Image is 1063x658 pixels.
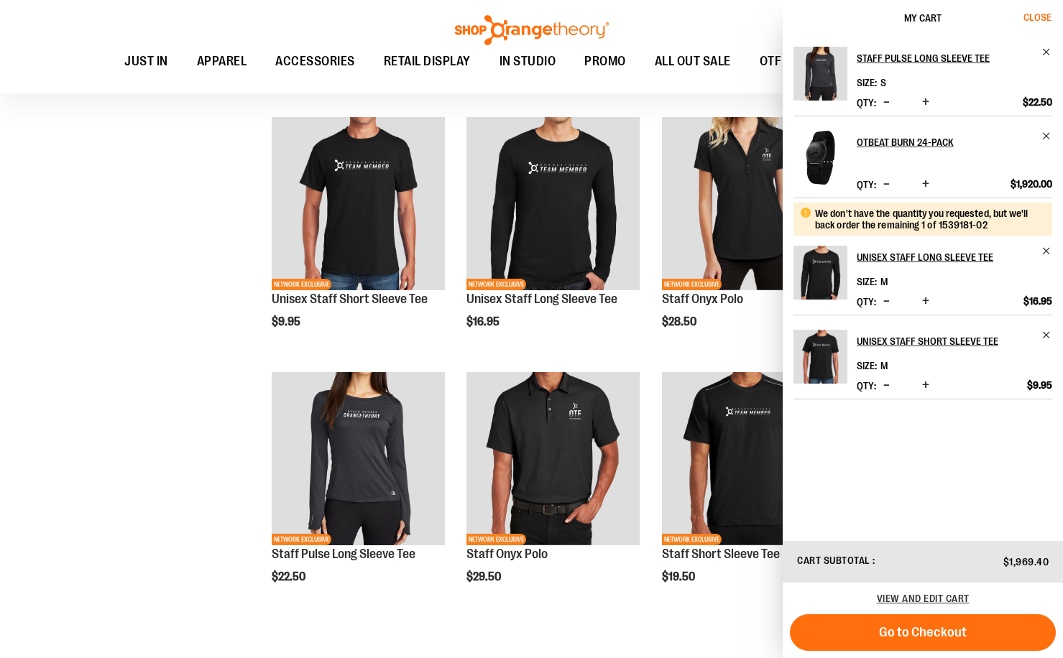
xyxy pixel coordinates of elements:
a: Remove item [1041,246,1052,256]
a: OTbeat Burn 24-pack [857,131,1052,154]
button: Increase product quantity [919,96,933,110]
a: Unisex Staff Short Sleeve Tee [272,292,428,306]
label: Qty [857,179,876,190]
button: Decrease product quantity [880,177,893,192]
span: ACCESSORIES [275,45,355,78]
a: Staff Pulse Long Sleeve Tee [272,547,415,561]
span: $22.50 [1023,96,1052,108]
button: Decrease product quantity [880,96,893,110]
img: Product image for Onyx Polo [466,372,640,545]
a: Staff Onyx Polo [466,547,548,561]
span: $9.95 [1027,379,1052,391]
img: Shop Orangetheory [453,15,611,45]
span: $1,969.40 [1003,556,1049,567]
li: Product [793,315,1052,399]
a: Unisex Staff Long Sleeve Tee [793,246,847,309]
h2: Staff Pulse Long Sleeve Tee [857,47,1033,70]
button: Decrease product quantity [880,295,893,309]
span: $1,920.00 [1011,177,1052,190]
a: Product image for Pulse Long Sleeve TeeNETWORK EXCLUSIVE [272,372,445,547]
span: $16.95 [466,315,502,328]
a: Staff Short Sleeve Tee [662,547,780,561]
button: Decrease product quantity [880,379,893,393]
img: Staff Pulse Long Sleeve Tee [793,47,847,101]
a: Remove item [1041,47,1052,57]
span: JUST IN [124,45,168,78]
dt: Size [857,276,877,287]
span: RETAIL DISPLAY [384,45,471,78]
span: Close [1023,11,1052,23]
dt: Size [857,360,877,371]
img: Product image for Unisex Short Sleeve T-Shirt [272,117,445,290]
a: View and edit cart [877,593,970,604]
div: product [264,110,452,365]
a: Staff Pulse Long Sleeve Tee [857,47,1052,70]
a: Product image for Peak Short Sleeve TeeNETWORK EXCLUSIVE [662,372,835,547]
a: Unisex Staff Short Sleeve Tee [857,330,1052,353]
img: Unisex Staff Long Sleeve Tee [793,246,847,300]
img: Unisex Staff Short Sleeve Tee [793,330,847,384]
span: NETWORK EXCLUSIVE [272,279,331,290]
button: Increase product quantity [919,295,933,309]
div: product [264,365,452,620]
a: Unisex Staff Long Sleeve Tee [466,292,617,306]
label: Qty [857,380,876,391]
div: product [655,365,842,620]
a: Product image for Unisex Long Sleeve T-ShirtNETWORK EXCLUSIVE [466,117,640,292]
div: product [459,110,647,365]
span: $19.50 [662,570,697,583]
span: NETWORK EXCLUSIVE [662,279,722,290]
button: Increase product quantity [919,379,933,393]
a: Product image for Unisex Short Sleeve T-ShirtNETWORK EXCLUSIVE [272,117,445,292]
span: My Cart [904,12,942,24]
img: Product image for Unisex Long Sleeve T-Shirt [466,117,640,290]
a: Staff Onyx Polo [662,292,743,306]
span: $28.50 [662,315,699,328]
div: We don't have the quantity you requested, but we'll back order the remaining 1 of 1539181-02 [815,208,1041,231]
span: NETWORK EXCLUSIVE [272,534,331,545]
div: product [459,365,647,620]
h2: Unisex Staff Long Sleeve Tee [857,246,1033,269]
h2: OTbeat Burn 24-pack [857,131,1033,154]
a: Staff Pulse Long Sleeve Tee [793,47,847,110]
span: NETWORK EXCLUSIVE [466,534,526,545]
span: OTF BY YOU [760,45,825,78]
span: $22.50 [272,570,308,583]
img: Product image for Onyx Polo [662,117,835,290]
span: $16.95 [1023,295,1052,307]
button: Go to Checkout [790,614,1056,651]
span: $9.95 [272,315,303,328]
span: APPAREL [197,45,247,78]
img: OTbeat Burn 24-pack [793,131,847,185]
li: Product [793,47,1052,116]
span: NETWORK EXCLUSIVE [662,534,722,545]
img: Product image for Peak Short Sleeve Tee [662,372,835,545]
span: M [880,360,888,371]
span: M [880,276,888,287]
a: Remove item [1041,330,1052,340]
a: Product image for Onyx PoloNETWORK EXCLUSIVE [466,372,640,547]
a: Remove item [1041,131,1052,142]
span: IN STUDIO [500,45,556,78]
a: Unisex Staff Short Sleeve Tee [793,330,847,393]
img: Product image for Pulse Long Sleeve Tee [272,372,445,545]
label: Qty [857,296,876,307]
a: OTbeat Burn 24-pack [793,131,847,194]
span: Go to Checkout [879,624,967,640]
li: Product [793,198,1052,315]
span: NETWORK EXCLUSIVE [466,279,526,290]
a: Product image for Onyx PoloNETWORK EXCLUSIVE [662,117,835,292]
span: $29.50 [466,570,503,583]
span: Cart Subtotal [797,555,870,566]
button: Increase product quantity [919,177,933,192]
h2: Unisex Staff Short Sleeve Tee [857,330,1033,353]
div: product [655,110,842,365]
li: Product [793,116,1052,198]
span: S [880,77,886,88]
a: Unisex Staff Long Sleeve Tee [857,246,1052,269]
span: ALL OUT SALE [655,45,731,78]
label: Qty [857,97,876,108]
span: PROMO [584,45,626,78]
dt: Size [857,77,877,88]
